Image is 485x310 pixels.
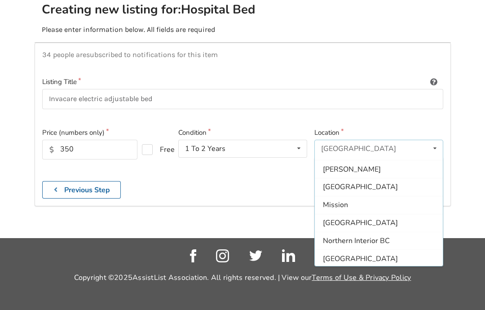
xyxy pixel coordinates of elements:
[185,145,225,152] div: 1 To 2 Years
[42,50,443,59] p: 34 people are subscribed to notifications for this item
[142,144,166,155] label: Free
[323,182,398,192] span: [GEOGRAPHIC_DATA]
[42,77,443,87] label: Listing Title
[42,128,171,138] label: Price (numbers only)
[323,218,398,228] span: [GEOGRAPHIC_DATA]
[323,200,348,210] span: Mission
[178,128,307,138] label: Condition
[323,236,390,246] span: Northern Interior BC
[323,164,381,174] span: [PERSON_NAME]
[190,249,196,262] img: facebook_link
[312,273,411,283] a: Terms of Use & Privacy Policy
[282,249,295,262] img: linkedin_link
[321,145,396,152] div: [GEOGRAPHIC_DATA]
[314,128,443,138] label: Location
[216,249,229,262] img: instagram_link
[249,250,262,261] img: twitter_link
[64,185,110,195] b: Previous Step
[323,254,398,264] span: [GEOGRAPHIC_DATA]
[42,181,121,199] button: Previous Step
[42,2,284,18] h2: Creating new listing for: Hospital Bed
[42,25,215,35] p: Please enter information below. All fields are required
